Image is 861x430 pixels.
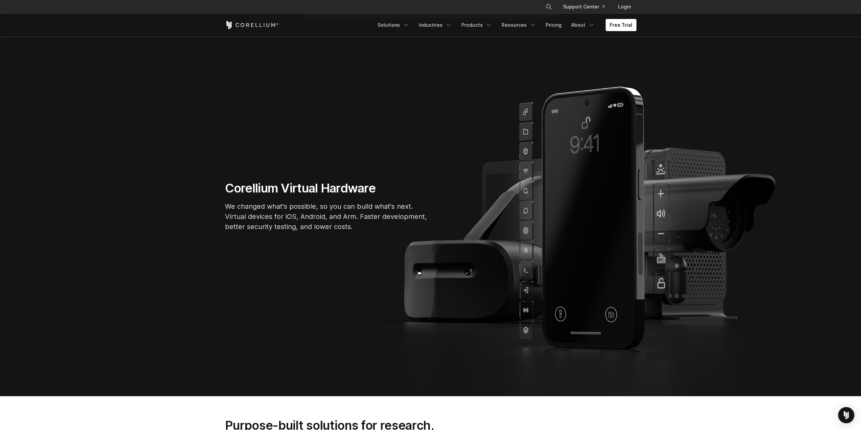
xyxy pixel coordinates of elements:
a: Pricing [542,19,566,31]
a: Industries [415,19,456,31]
a: Solutions [373,19,413,31]
p: We changed what's possible, so you can build what's next. Virtual devices for iOS, Android, and A... [225,201,428,232]
a: Resources [498,19,540,31]
button: Search [543,1,555,13]
a: About [567,19,599,31]
a: Products [457,19,496,31]
div: Navigation Menu [373,19,636,31]
div: Open Intercom Messenger [838,407,854,423]
div: Navigation Menu [537,1,636,13]
h1: Corellium Virtual Hardware [225,181,428,196]
a: Free Trial [606,19,636,31]
a: Corellium Home [225,21,279,29]
a: Support Center [558,1,610,13]
a: Login [613,1,636,13]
